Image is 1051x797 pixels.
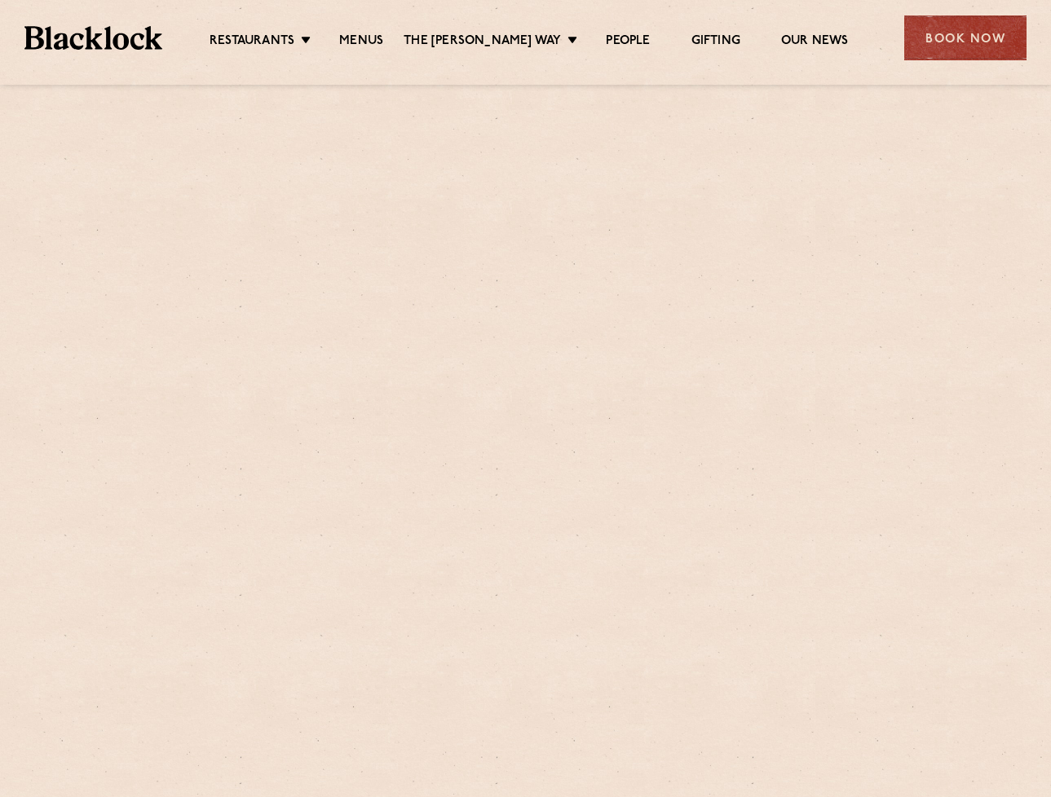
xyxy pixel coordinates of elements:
[781,33,849,51] a: Our News
[339,33,383,51] a: Menus
[904,15,1027,60] div: Book Now
[24,26,162,49] img: BL_Textured_Logo-footer-cropped.svg
[691,33,740,51] a: Gifting
[606,33,650,51] a: People
[210,33,294,51] a: Restaurants
[404,33,561,51] a: The [PERSON_NAME] Way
